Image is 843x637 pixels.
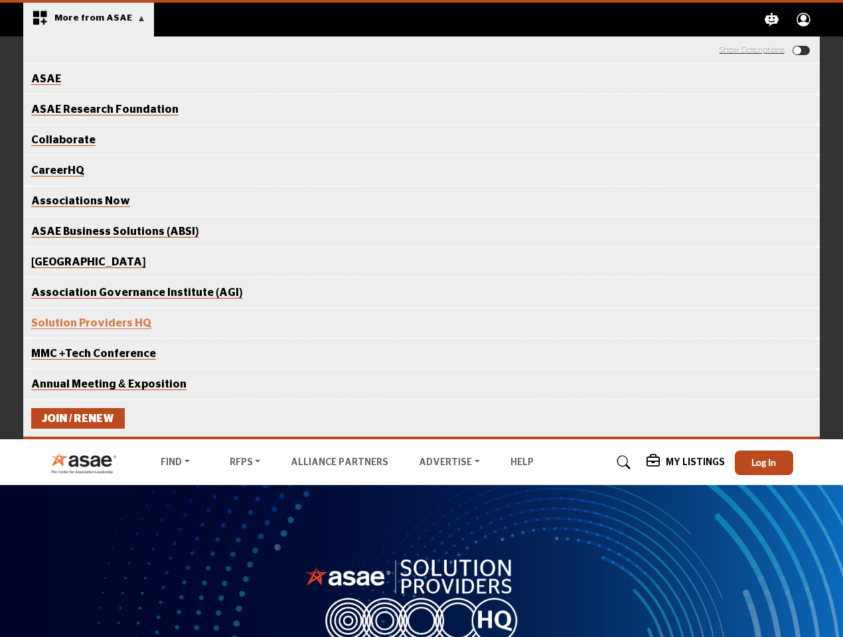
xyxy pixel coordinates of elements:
[31,287,243,299] a: Associations Governance Institute (AGI) - opens in new tab
[735,451,793,475] button: Log In
[31,74,61,85] a: ASAE - opens in new tab
[31,257,146,268] a: ASAE Academy - opens in new tab
[31,196,130,207] a: Associations Now - opens in new tab
[50,452,124,474] img: Site Logo
[510,458,534,467] a: Help
[31,165,84,177] a: CareerHQ - opens in new tab
[23,3,154,36] div: More from ASAE
[291,458,388,467] a: Alliance Partners
[31,408,125,428] a: Join / Renew - opens in new tab
[410,453,489,472] a: Advertise
[220,453,270,472] a: RFPs
[31,226,199,238] a: ASAE Business Solutions (ABSI) - opens in new tab
[604,452,639,473] a: Search
[31,379,187,390] a: Annual Meeting & Exposition - opens in new tab
[720,46,785,54] a: Show or Hide Link Descriptions
[647,455,725,470] div: My Listings
[151,453,199,472] a: Find
[31,318,151,329] a: Solution Providers HQ - opens in new tab
[31,104,179,115] a: ASAE Research Foundation - opens in new tab
[31,348,156,360] a: MMC +Tech Conference - opens in new tab
[666,457,725,468] h5: My Listings
[31,135,96,146] a: Collaborate - opens in new tab
[54,13,145,23] span: More from ASAE
[751,457,776,468] span: Log In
